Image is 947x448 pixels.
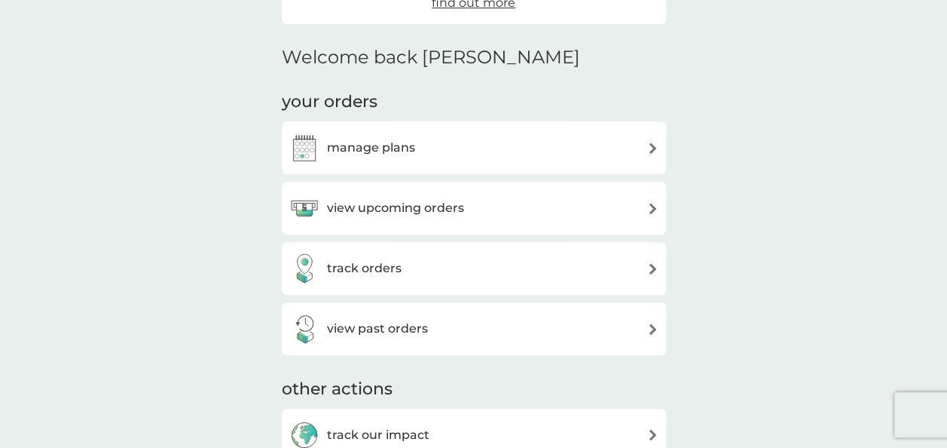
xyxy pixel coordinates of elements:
[647,429,658,440] img: arrow right
[282,47,580,69] h2: Welcome back [PERSON_NAME]
[327,259,402,278] h3: track orders
[647,324,658,335] img: arrow right
[327,138,415,158] h3: manage plans
[327,198,464,218] h3: view upcoming orders
[327,425,429,445] h3: track our impact
[282,378,393,401] h3: other actions
[282,91,377,114] h3: your orders
[647,143,658,154] img: arrow right
[327,319,428,339] h3: view past orders
[647,203,658,214] img: arrow right
[647,263,658,275] img: arrow right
